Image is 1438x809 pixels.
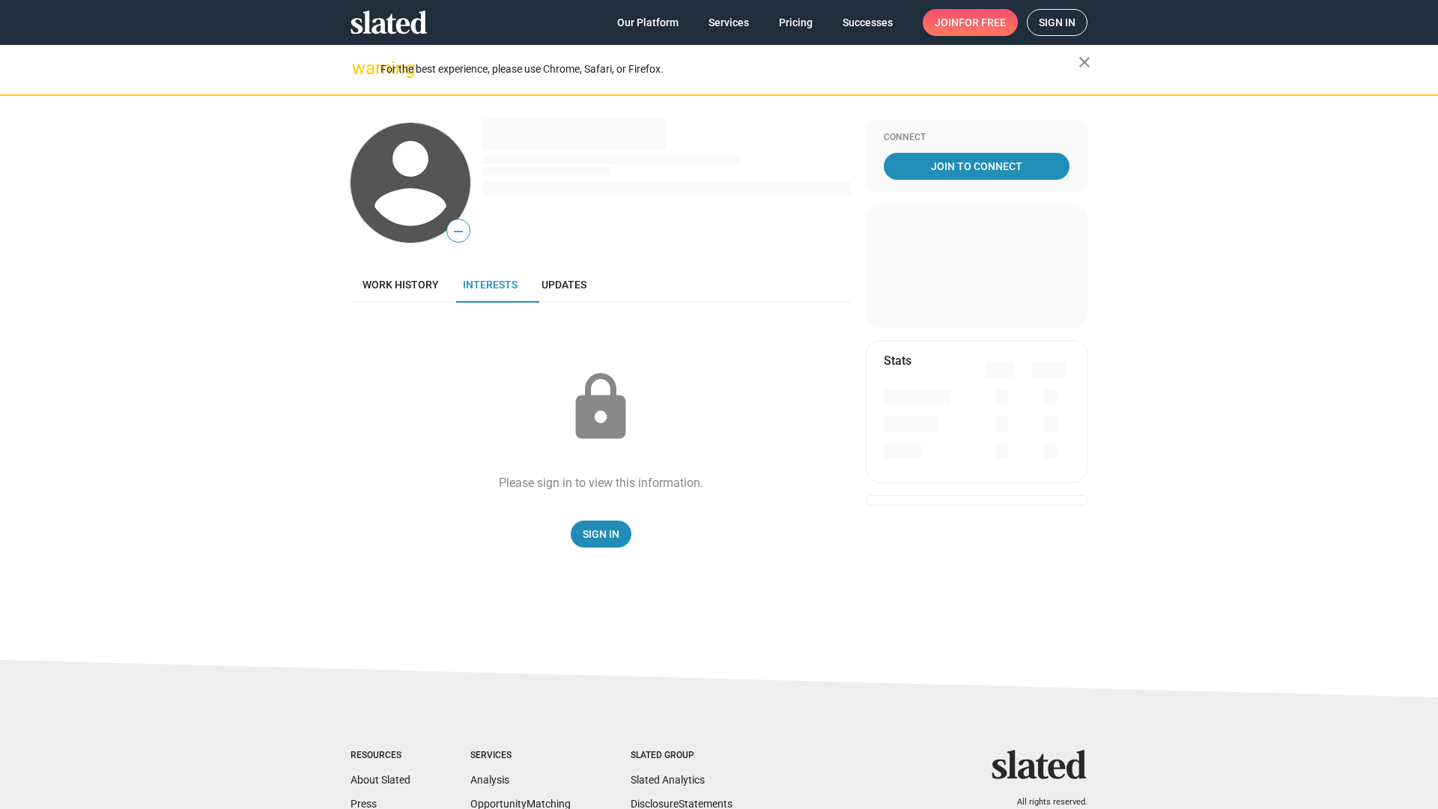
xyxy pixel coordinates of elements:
[884,132,1070,144] div: Connect
[779,9,813,36] span: Pricing
[447,222,470,241] span: —
[530,267,598,303] a: Updates
[541,279,586,291] span: Updates
[351,267,451,303] a: Work history
[923,9,1018,36] a: Joinfor free
[351,774,410,786] a: About Slated
[470,750,571,762] div: Services
[463,279,518,291] span: Interests
[709,9,749,36] span: Services
[563,370,638,445] mat-icon: lock
[884,353,911,369] mat-card-title: Stats
[767,9,825,36] a: Pricing
[362,279,439,291] span: Work history
[380,59,1078,79] div: For the best experience, please use Chrome, Safari, or Firefox.
[1076,53,1093,71] mat-icon: close
[935,9,1006,36] span: Join
[831,9,905,36] a: Successes
[352,59,370,77] mat-icon: warning
[1039,10,1076,35] span: Sign in
[959,9,1006,36] span: for free
[697,9,761,36] a: Services
[583,521,619,548] span: Sign In
[571,521,631,548] a: Sign In
[887,153,1067,180] span: Join To Connect
[470,774,509,786] a: Analysis
[351,750,410,762] div: Resources
[843,9,893,36] span: Successes
[451,267,530,303] a: Interests
[884,153,1070,180] a: Join To Connect
[617,9,679,36] span: Our Platform
[605,9,691,36] a: Our Platform
[631,774,705,786] a: Slated Analytics
[499,475,703,491] div: Please sign in to view this information.
[631,750,732,762] div: Slated Group
[1027,9,1087,36] a: Sign in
